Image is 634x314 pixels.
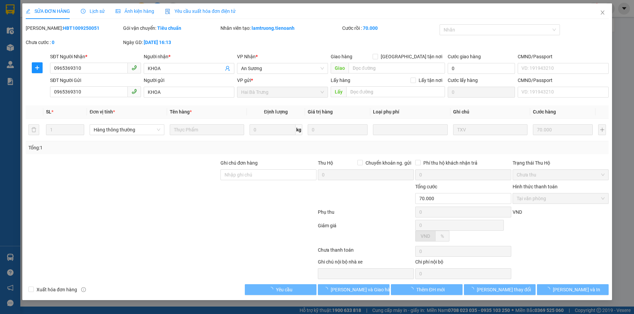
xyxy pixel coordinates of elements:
[342,24,438,32] div: Cước rồi :
[245,284,316,295] button: Yêu cầu
[264,109,287,114] span: Định lượng
[420,159,480,167] span: Phí thu hộ khách nhận trả
[237,77,328,84] div: VP gửi
[346,86,445,97] input: Dọc đường
[165,8,236,14] span: Yêu cầu xuất hóa đơn điện tử
[26,8,70,14] span: SỬA ĐƠN HÀNG
[318,258,414,268] div: Ghi chú nội bộ nhà xe
[26,9,30,14] span: edit
[225,66,230,71] span: user-add
[165,9,170,14] img: icon
[447,54,480,59] label: Cước giao hàng
[90,109,115,114] span: Đơn vị tính
[323,287,331,292] span: loading
[296,124,302,135] span: kg
[318,160,333,166] span: Thu Hộ
[32,65,42,70] span: plus
[598,124,606,135] button: plus
[450,105,530,119] th: Ghi chú
[241,87,324,97] span: Hai Bà Trưng
[378,53,445,60] span: [GEOGRAPHIC_DATA] tận nơi
[512,209,522,215] span: VND
[317,246,415,258] div: Chưa thanh toán
[123,39,219,46] div: Ngày GD:
[131,65,137,70] span: phone
[516,193,604,204] span: Tại văn phòng
[26,39,122,46] div: Chưa cước :
[131,89,137,94] span: phone
[81,8,105,14] span: Lịch sử
[537,284,608,295] button: [PERSON_NAME] và In
[123,24,219,32] div: Gói vận chuyển:
[415,258,511,268] div: Chi phí nội bộ
[330,54,352,59] span: Giao hàng
[63,25,99,31] b: HBT1009250051
[464,284,535,295] button: [PERSON_NAME] thay đổi
[276,286,292,293] span: Yêu cầu
[370,105,450,119] th: Loại phụ phí
[516,170,604,180] span: Chưa thu
[330,78,350,83] span: Lấy hàng
[420,233,430,239] span: VND
[447,63,515,74] input: Cước giao hàng
[144,40,171,45] b: [DATE] 16:13
[116,8,154,14] span: Ảnh kiện hàng
[512,159,608,167] div: Trạng thái Thu Hộ
[330,63,348,74] span: Giao
[46,109,51,114] span: SL
[447,87,515,98] input: Cước lấy hàng
[447,78,477,83] label: Cước lấy hàng
[220,24,341,32] div: Nhân viên tạo:
[169,124,244,135] input: VD: Bàn, Ghế
[518,53,609,60] div: CMND/Passport
[600,10,605,15] span: close
[518,77,609,84] div: CMND/Passport
[26,24,122,32] div: [PERSON_NAME]:
[476,286,531,293] span: [PERSON_NAME] thay đổi
[408,287,416,292] span: loading
[317,208,415,220] div: Phụ thu
[28,124,39,135] button: delete
[220,169,316,180] input: Ghi chú đơn hàng
[348,63,445,74] input: Dọc đường
[416,77,445,84] span: Lấy tận nơi
[331,286,396,293] span: [PERSON_NAME] và Giao hàng
[81,287,86,292] span: info-circle
[469,287,476,292] span: loading
[362,25,377,31] b: 70.000
[237,54,256,59] span: VP Nhận
[143,53,234,60] div: Người nhận
[593,3,612,22] button: Close
[416,286,444,293] span: Thêm ĐH mới
[268,287,276,292] span: loading
[157,25,181,31] b: Tiêu chuẩn
[545,287,553,292] span: loading
[28,144,245,151] div: Tổng: 1
[533,109,556,114] span: Cước hàng
[169,109,191,114] span: Tên hàng
[308,124,368,135] input: 0
[34,286,80,293] span: Xuất hóa đơn hàng
[94,125,160,135] span: Hàng thông thường
[318,284,390,295] button: [PERSON_NAME] và Giao hàng
[533,124,593,135] input: 0
[317,222,415,245] div: Giảm giá
[32,62,43,73] button: plus
[440,233,444,239] span: %
[241,63,324,74] span: An Sương
[553,286,600,293] span: [PERSON_NAME] và In
[453,124,527,135] input: Ghi Chú
[143,77,234,84] div: Người gửi
[512,184,557,189] label: Hình thức thanh toán
[116,9,120,14] span: picture
[81,9,86,14] span: clock-circle
[308,109,333,114] span: Giá trị hàng
[50,53,141,60] div: SĐT Người Nhận
[52,40,54,45] b: 0
[391,284,462,295] button: Thêm ĐH mới
[415,184,437,189] span: Tổng cước
[252,25,295,31] b: lamtruong.tienoanh
[330,86,346,97] span: Lấy
[50,77,141,84] div: SĐT Người Gửi
[220,160,258,166] label: Ghi chú đơn hàng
